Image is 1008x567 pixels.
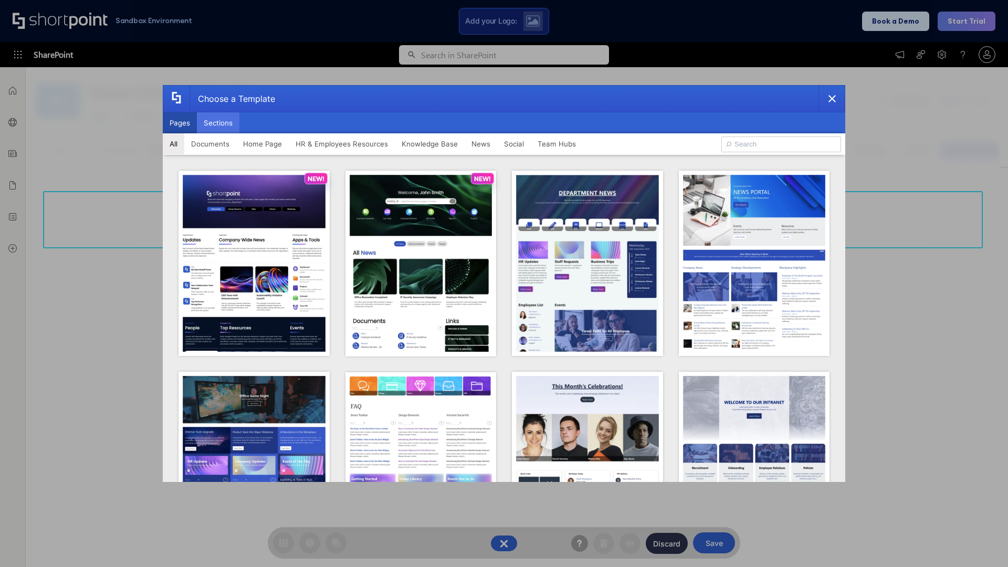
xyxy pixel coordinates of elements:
button: Team Hubs [531,133,583,154]
button: Home Page [236,133,289,154]
button: Pages [163,112,197,133]
button: Documents [184,133,236,154]
button: All [163,133,184,154]
button: Sections [197,112,239,133]
button: HR & Employees Resources [289,133,395,154]
p: NEW! [308,175,324,183]
button: News [465,133,497,154]
p: NEW! [474,175,491,183]
button: Knowledge Base [395,133,465,154]
iframe: Chat Widget [955,517,1008,567]
input: Search [721,136,841,152]
div: template selector [163,85,845,482]
button: Social [497,133,531,154]
div: Choose a Template [190,86,275,112]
